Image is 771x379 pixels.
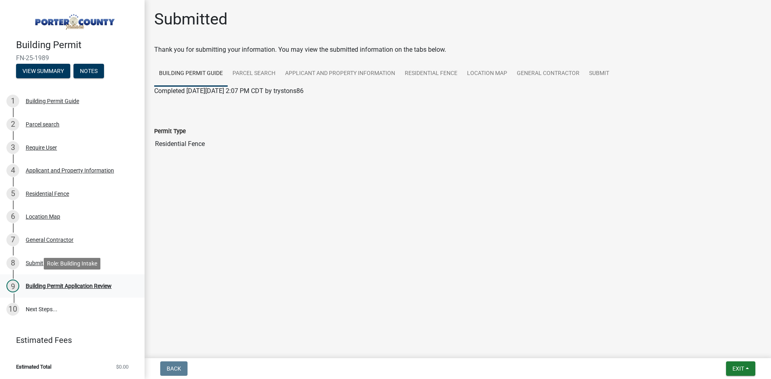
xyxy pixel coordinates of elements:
[732,365,744,372] span: Exit
[6,280,19,292] div: 9
[6,95,19,107] div: 1
[73,68,104,75] wm-modal-confirm: Notes
[16,64,70,78] button: View Summary
[462,61,512,87] a: Location Map
[16,8,132,31] img: Porter County, Indiana
[160,361,188,376] button: Back
[26,168,114,173] div: Applicant and Property Information
[6,118,19,131] div: 2
[16,364,51,369] span: Estimated Total
[44,258,100,270] div: Role: Building Intake
[26,191,69,197] div: Residential Fence
[167,365,181,372] span: Back
[6,187,19,200] div: 5
[26,122,59,127] div: Parcel search
[154,129,186,134] label: Permit Type
[73,64,104,78] button: Notes
[6,210,19,223] div: 6
[16,68,70,75] wm-modal-confirm: Summary
[584,61,614,87] a: Submit
[154,87,304,95] span: Completed [DATE][DATE] 2:07 PM CDT by trystons86
[6,164,19,177] div: 4
[512,61,584,87] a: General Contractor
[6,141,19,154] div: 3
[26,260,43,266] div: Submit
[6,332,132,348] a: Estimated Fees
[6,257,19,270] div: 8
[116,364,128,369] span: $0.00
[16,39,138,51] h4: Building Permit
[26,283,112,289] div: Building Permit Application Review
[26,145,57,150] div: Require User
[26,214,60,219] div: Location Map
[154,61,228,87] a: Building Permit Guide
[16,54,128,62] span: FN-25-1989
[726,361,755,376] button: Exit
[228,61,280,87] a: Parcel search
[154,45,761,55] div: Thank you for submitting your information. You may view the submitted information on the tabs below.
[400,61,462,87] a: Residential Fence
[154,10,228,29] h1: Submitted
[26,98,79,104] div: Building Permit Guide
[6,303,19,316] div: 10
[6,233,19,246] div: 7
[280,61,400,87] a: Applicant and Property Information
[26,237,73,243] div: General Contractor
